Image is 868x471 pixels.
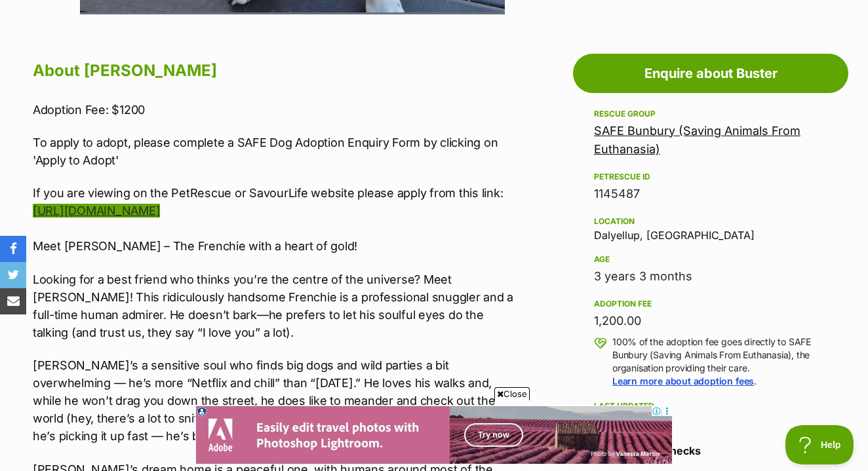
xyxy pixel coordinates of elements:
a: Enquire about Buster [573,54,848,93]
div: Adoption fee [594,299,827,309]
div: PetRescue ID [594,172,827,182]
iframe: Help Scout Beacon - Open [785,425,855,464]
div: 3 years 3 months [594,267,827,286]
p: [PERSON_NAME]’s a sensitive soul who finds big dogs and wild parties a bit overwhelming — he’s mo... [33,356,517,445]
h3: Pre-adoption checks [594,443,827,459]
a: Learn more about adoption fees [612,375,754,386]
div: Age [594,254,827,265]
a: SAFE Bunbury (Saving Animals From Euthanasia) [594,124,800,156]
div: Rescue group [594,109,827,119]
div: Last updated [594,401,827,411]
p: To apply to adopt, please complete a SAFE Dog Adoption Enquiry Form by clicking on 'Apply to Adopt' [33,134,517,169]
h2: About [PERSON_NAME] [33,56,517,85]
a: [URL][DOMAIN_NAME] [33,204,160,217]
div: Location [594,216,827,227]
div: Dalyellup, [GEOGRAPHIC_DATA] [594,214,827,241]
iframe: Advertisement [195,405,673,464]
p: If you are viewing on the PetRescue or SavourLife website please apply from this link: Meet [PERS... [33,184,517,255]
span: Close [494,387,530,400]
div: 1145487 [594,185,827,203]
div: [DATE] [594,414,827,432]
p: Adoption Fee: $1200 [33,101,517,119]
p: 100% of the adoption fee goes directly to SAFE Bunbury (Saving Animals From Euthanasia), the orga... [612,335,827,388]
div: 1,200.00 [594,312,827,330]
p: Looking for a best friend who thinks you’re the centre of the universe? Meet [PERSON_NAME]! This ... [33,271,517,341]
